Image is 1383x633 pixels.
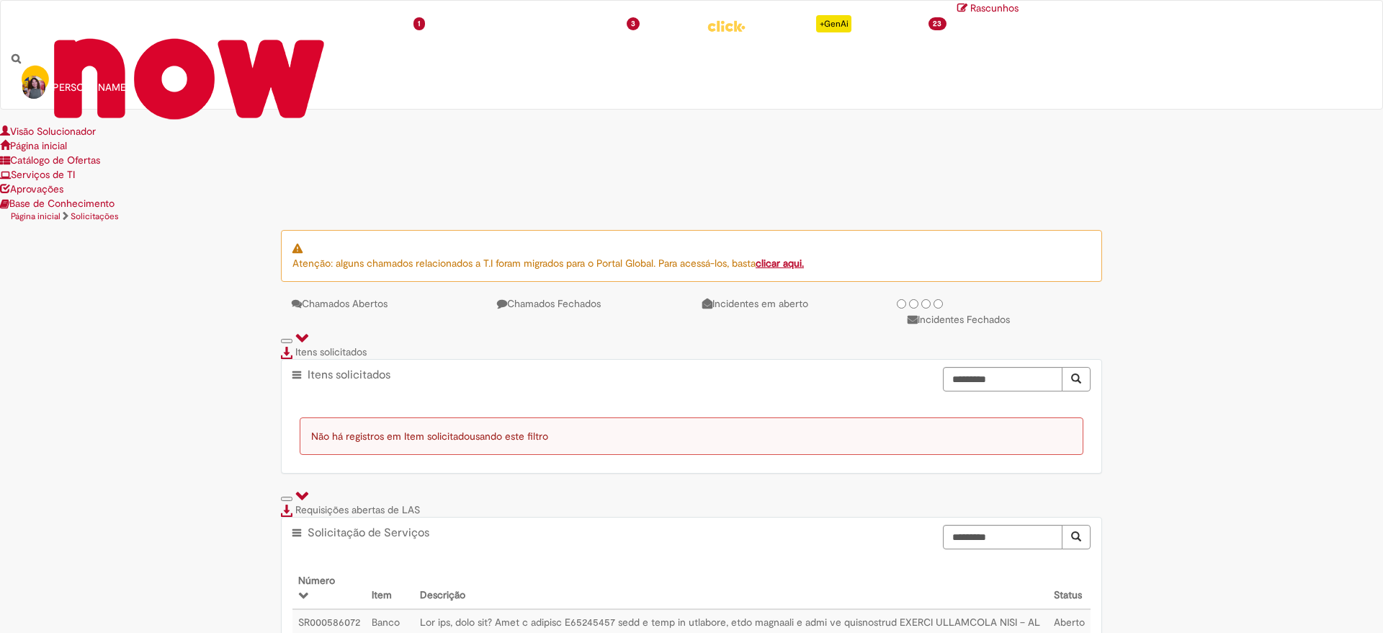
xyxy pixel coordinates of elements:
a: Rascunhos [12,1,1371,15]
div: Padroniza [767,15,851,32]
ul: Menu Cabeçalho [862,1,957,44]
span: Itens solicitados [308,368,390,382]
span: [PERSON_NAME] [50,81,129,94]
ul: Menu Cabeçalho [346,1,436,44]
img: click_logo_yellow_360x200.png [707,15,746,37]
span: 3 [627,17,640,30]
div: Não há registros em Item solicitado [300,417,1083,455]
span: Rascunhos [970,1,1019,14]
a: Requisições : 1 [346,1,436,44]
img: Download.svg [281,505,292,517]
span: More [661,16,685,29]
span: 23 [928,17,946,30]
ul: Trilhas de página [11,211,911,223]
a: Página inicial [11,211,61,222]
span: Requisições abertas de LAS [295,503,420,516]
span: Itens solicitados [295,345,367,358]
ul: Menu Cabeçalho [696,1,756,51]
p: +GenAi [816,15,851,32]
span: Chamados Fechados [507,297,601,310]
div: Número [298,574,360,588]
a: More : 4 [650,1,696,44]
input: Pesquisar [943,525,1062,549]
span: Aprovações [570,16,624,29]
a: Aprovações : 3 [560,1,651,44]
a: clicar aqui. [756,257,804,270]
span: Solicitação de Serviços [308,526,429,540]
span: Incidentes Fechados [918,313,1010,326]
span: Chamados Abertos [302,297,388,310]
ul: Menu Cabeçalho [560,1,651,44]
span: SR000586072 [298,616,360,629]
span: 1 [413,17,425,30]
ul: Menu Cabeçalho [650,1,696,44]
a: Despesas Corporativas : [436,1,560,44]
a: [PERSON_NAME] [12,66,140,109]
span: usando este filtro [470,430,548,443]
ul: Menu Cabeçalho [756,1,862,47]
i: Search from all sources [12,53,21,63]
span: Aberto [1054,616,1085,629]
span: Requisições [357,16,411,29]
ng-bind-html: Atenção: alguns chamados relacionados a T.I foram migrados para o Portal Global. Para acessá-los,... [292,257,804,270]
th: Status [1048,568,1091,609]
button: Pesquisar [1062,367,1091,391]
a: Ir para a Homepage [1,1,346,44]
input: Pesquisar [943,367,1062,391]
div: Item [372,588,408,603]
div: Status [1054,588,1085,603]
a: Favoritos : 23 [862,1,957,44]
div: Descrição [420,588,1042,603]
button: Pesquisar [1062,525,1091,549]
a: Solicitações [71,211,119,222]
th: Descrição [414,568,1048,609]
img: ServiceNow [12,15,336,141]
span: Favoritos [885,16,926,29]
th: Item [366,568,414,609]
ul: Menu Cabeçalho [436,1,560,44]
span: Despesas Corporativas [447,16,549,29]
img: Download.svg [281,347,292,359]
span: Incidentes em aberto [712,297,808,310]
th: Número [292,568,366,609]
